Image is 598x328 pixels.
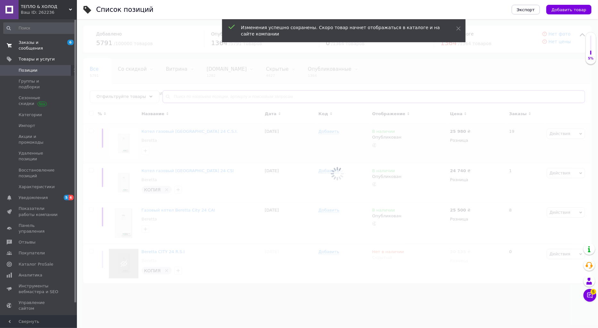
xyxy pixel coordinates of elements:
span: 5 [591,289,596,295]
span: 5 [64,195,69,200]
div: Изменения успешно сохранены. Скоро товар начнет отображаться в каталоге и на сайте компании [241,24,440,37]
span: Импорт [19,123,35,129]
span: Группы и подборки [19,78,59,90]
span: Сезонные скидки [19,95,59,107]
span: Инструменты вебмастера и SEO [19,283,59,295]
span: Панель управления [19,223,59,234]
button: Добавить товар [546,5,592,14]
span: Позиции [19,68,37,73]
span: Отзывы [19,239,36,245]
span: Заказы и сообщения [19,40,59,51]
span: Добавить товар [552,7,586,12]
button: Экспорт [512,5,540,14]
div: 5% [586,56,596,61]
span: ТЕПЛО & ХОЛОД [21,4,69,10]
button: Чат с покупателем5 [584,289,596,302]
span: Удаленные позиции [19,150,59,162]
span: Характеристики [19,184,55,190]
span: Покупатели [19,250,45,256]
span: Экспорт [517,7,535,12]
span: 6 [67,40,74,45]
span: Категории [19,112,42,118]
div: Список позиций [96,6,154,13]
span: Каталог ProSale [19,261,53,267]
input: Поиск [3,22,76,34]
span: Управление сайтом [19,300,59,311]
span: 6 [69,195,74,200]
span: Товары и услуги [19,56,55,62]
span: Восстановление позиций [19,167,59,179]
div: Ваш ID: 262236 [21,10,77,15]
span: Уведомления [19,195,48,201]
span: Акции и промокоды [19,134,59,145]
span: Показатели работы компании [19,206,59,217]
span: Аналитика [19,272,42,278]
